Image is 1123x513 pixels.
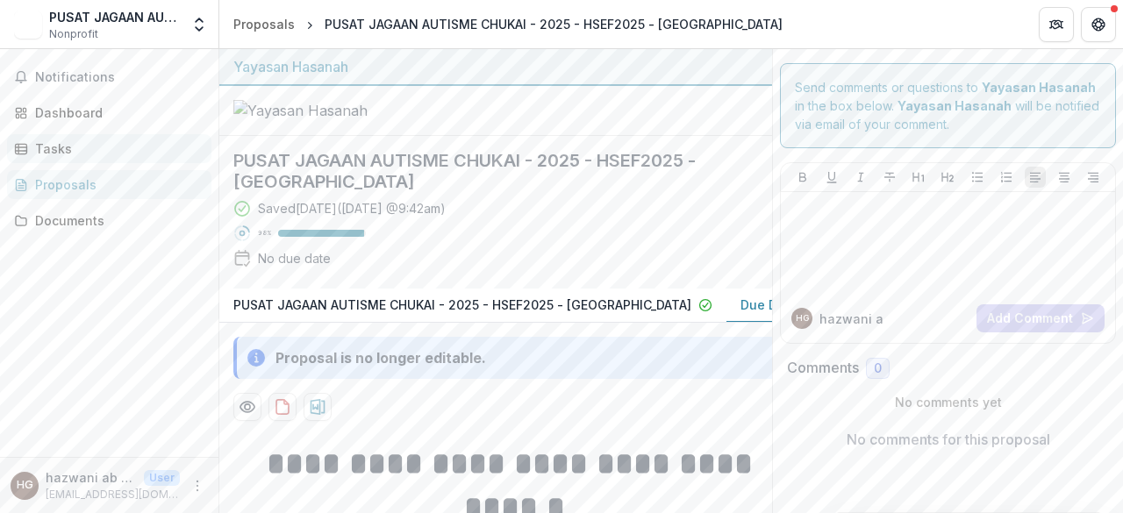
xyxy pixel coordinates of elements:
span: 0 [874,361,882,376]
div: Yayasan Hasanah [233,56,758,77]
p: User [144,470,180,486]
p: hazwani a [819,310,883,328]
span: Nonprofit [49,26,98,42]
a: Tasks [7,134,211,163]
button: Heading 2 [937,167,958,188]
button: More [187,475,208,496]
div: PUSAT JAGAAN AUTISME CHUKAI - 2025 - HSEF2025 - [GEOGRAPHIC_DATA] [325,15,783,33]
button: download-proposal [268,393,297,421]
p: 98 % [258,227,271,239]
div: Tasks [35,139,197,158]
a: Dashboard [7,98,211,127]
button: Align Right [1083,167,1104,188]
div: Documents [35,211,197,230]
button: Heading 1 [908,167,929,188]
strong: Yayasan Hasanah [982,80,1096,95]
button: Strike [879,167,900,188]
span: Notifications [35,70,204,85]
button: Italicize [850,167,871,188]
button: Ordered List [996,167,1017,188]
div: PUSAT JAGAAN AUTISME CHUKAI [49,8,180,26]
a: Documents [7,206,211,235]
button: Partners [1039,7,1074,42]
button: Preview 6f02823f-229e-46ec-9cde-3192e0bade64-1.pdf [233,393,261,421]
a: Proposals [7,170,211,199]
p: No comments yet [787,393,1109,411]
button: Add Comment [976,304,1105,332]
button: download-proposal [304,393,332,421]
button: Underline [821,167,842,188]
button: Get Help [1081,7,1116,42]
button: Open entity switcher [187,7,211,42]
p: Due Diligence [740,296,826,314]
div: No due date [258,249,331,267]
p: PUSAT JAGAAN AUTISME CHUKAI - 2025 - HSEF2025 - [GEOGRAPHIC_DATA] [233,296,691,314]
p: [EMAIL_ADDRESS][DOMAIN_NAME] [46,487,180,502]
h2: PUSAT JAGAAN AUTISME CHUKAI - 2025 - HSEF2025 - [GEOGRAPHIC_DATA] [233,150,730,192]
button: Align Center [1054,167,1075,188]
div: Dashboard [35,103,197,122]
strong: Yayasan Hasanah [898,98,1012,113]
button: Bullet List [967,167,988,188]
div: Saved [DATE] ( [DATE] @ 9:42am ) [258,199,446,217]
div: Proposal is no longer editable. [275,347,486,368]
h2: Comments [787,360,859,376]
img: Yayasan Hasanah [233,100,409,121]
div: Proposals [35,175,197,194]
div: Send comments or questions to in the box below. will be notified via email of your comment. [780,63,1116,148]
p: hazwani ab ghani [46,468,137,487]
button: Bold [792,167,813,188]
nav: breadcrumb [226,11,790,37]
a: Proposals [226,11,302,37]
button: Align Left [1025,167,1046,188]
p: No comments for this proposal [847,429,1050,450]
div: hazwani ab ghani [796,314,809,323]
div: hazwani ab ghani [17,480,33,491]
button: Notifications [7,63,211,91]
div: Proposals [233,15,295,33]
img: PUSAT JAGAAN AUTISME CHUKAI [14,11,42,39]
